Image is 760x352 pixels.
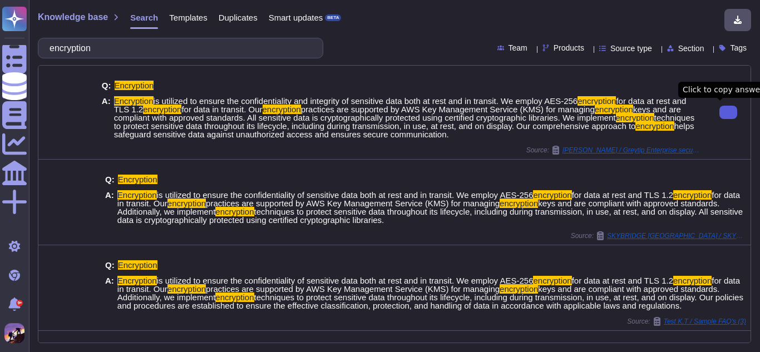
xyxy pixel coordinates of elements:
[114,105,681,122] span: keys and are compliant with approved standards. All sensitive data is cryptographically protected...
[117,276,157,285] mark: Encryption
[730,44,747,52] span: Tags
[105,276,114,310] b: A:
[143,105,181,114] mark: encryption
[102,97,111,138] b: A:
[673,190,712,200] mark: encryption
[562,147,702,153] span: [PERSON_NAME] / Greytip Enterprise security review (1) (1)
[578,96,616,106] mark: encryption
[117,284,720,302] span: keys and are compliant with approved standards. Additionally, we implement
[117,292,743,310] span: techniques to protect sensitive data throughout its lifecycle, including during transmission, in ...
[102,81,111,90] b: Q:
[118,175,157,184] mark: Encryption
[154,96,578,106] span: is utilized to ensure the confidentiality and integrity of sensitive data both at rest and in tra...
[167,199,206,208] mark: encryption
[117,190,157,200] mark: Encryption
[118,260,157,270] mark: Encryption
[500,199,538,208] mark: encryption
[673,276,712,285] mark: encryption
[664,318,746,325] span: Test K.T / Sample FAQ's (3)
[181,105,262,114] span: for data in transit. Our
[610,44,652,52] span: Source type
[105,175,115,184] b: Q:
[616,113,654,122] mark: encryption
[572,276,673,285] span: for data at rest and TLS 1.2
[130,13,158,22] span: Search
[263,105,301,114] mark: encryption
[115,81,154,90] mark: Encryption
[114,96,687,114] span: for data at rest and TLS 1.2
[105,191,114,224] b: A:
[627,317,746,326] span: Source:
[38,13,108,22] span: Knowledge base
[301,105,595,114] span: practices are supported by AWS Key Management Service (KMS) for managing
[117,199,720,216] span: keys and are compliant with approved standards. Additionally, we implement
[4,323,24,343] img: user
[325,14,341,21] div: BETA
[595,105,633,114] mark: encryption
[117,190,740,208] span: for data in transit. Our
[157,276,534,285] span: is utilized to ensure the confidentiality of sensitive data both at rest and in transit. We emplo...
[206,284,500,294] span: practices are supported by AWS Key Management Service (KMS) for managing
[117,207,743,225] span: techniques to protect sensitive data throughout its lifecycle, including during transmission, in ...
[533,190,571,200] mark: encryption
[533,276,571,285] mark: encryption
[509,44,527,52] span: Team
[169,13,207,22] span: Templates
[117,276,740,294] span: for data in transit. Our
[269,13,323,22] span: Smart updates
[219,13,258,22] span: Duplicates
[114,121,694,139] span: helps safeguard sensitive data against unauthorized access and ensures secure communication.
[678,44,704,52] span: Section
[571,231,746,240] span: Source:
[157,190,534,200] span: is utilized to ensure the confidentiality of sensitive data both at rest and in transit. We emplo...
[215,292,254,302] mark: encryption
[114,113,695,131] span: techniques to protect sensitive data throughout its lifecycle, including during transmission, in ...
[44,38,312,58] input: Search a question or template...
[572,190,673,200] span: for data at rest and TLS 1.2
[206,199,500,208] span: practices are supported by AWS Key Management Service (KMS) for managing
[167,284,206,294] mark: encryption
[114,96,154,106] mark: Encryption
[635,121,674,131] mark: encryption
[526,146,702,155] span: Source:
[2,321,32,345] button: user
[16,300,23,306] div: 9+
[215,207,254,216] mark: encryption
[105,261,115,269] b: Q:
[500,284,538,294] mark: encryption
[607,232,746,239] span: SKYBRIDGE [GEOGRAPHIC_DATA] / SKYBRIDGE QUESTIONS
[554,44,584,52] span: Products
